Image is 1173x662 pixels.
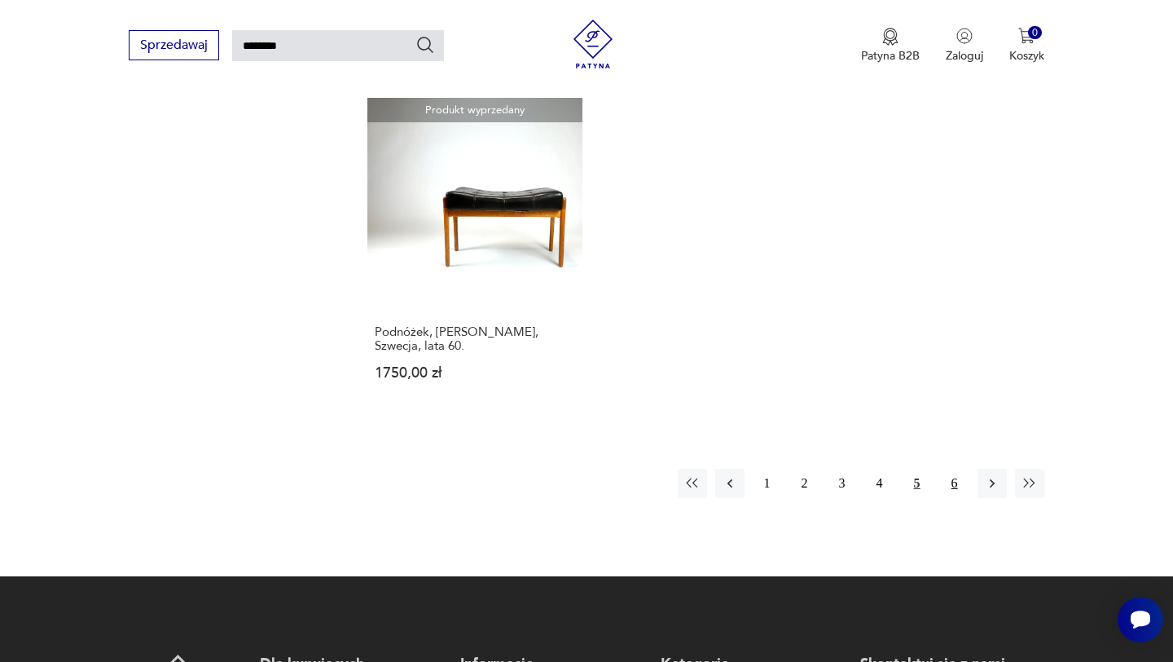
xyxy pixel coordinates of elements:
[956,28,973,44] img: Ikonka użytkownika
[1009,48,1044,64] p: Koszyk
[946,48,983,64] p: Zaloguj
[946,28,983,64] button: Zaloguj
[569,20,617,68] img: Patyna - sklep z meblami i dekoracjami vintage
[861,28,920,64] a: Ikona medaluPatyna B2B
[1118,597,1163,642] iframe: Smartsupp widget button
[1009,28,1044,64] button: 0Koszyk
[940,469,969,498] button: 6
[882,28,898,46] img: Ikona medalu
[129,30,219,60] button: Sprzedawaj
[828,469,857,498] button: 3
[903,469,932,498] button: 5
[865,469,894,498] button: 4
[375,325,574,353] h3: Podnóżek, [PERSON_NAME], Szwecja, lata 60.
[861,28,920,64] button: Patyna B2B
[753,469,782,498] button: 1
[1018,28,1035,44] img: Ikona koszyka
[367,98,582,412] a: Produkt wyprzedanyPodnóżek, Bröderna Andersson, Szwecja, lata 60.Podnóżek, [PERSON_NAME], Szwecja...
[1028,26,1042,40] div: 0
[415,35,435,55] button: Szukaj
[861,48,920,64] p: Patyna B2B
[790,469,819,498] button: 2
[129,41,219,52] a: Sprzedawaj
[375,366,574,380] p: 1750,00 zł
